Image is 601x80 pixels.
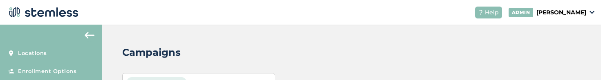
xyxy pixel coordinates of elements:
span: Help [485,8,499,17]
img: icon_down-arrow-small-66adaf34.svg [590,11,594,14]
h2: Campaigns [122,45,181,60]
img: icon-arrow-back-accent-c549486e.svg [85,32,94,39]
iframe: Chat Widget [560,41,601,80]
div: ADMIN [509,8,534,17]
img: logo-dark-0685b13c.svg [7,4,78,21]
span: Enrollment Options [18,67,76,75]
span: Locations [18,49,47,57]
img: icon-help-white-03924b79.svg [478,10,483,15]
p: [PERSON_NAME] [536,8,586,17]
